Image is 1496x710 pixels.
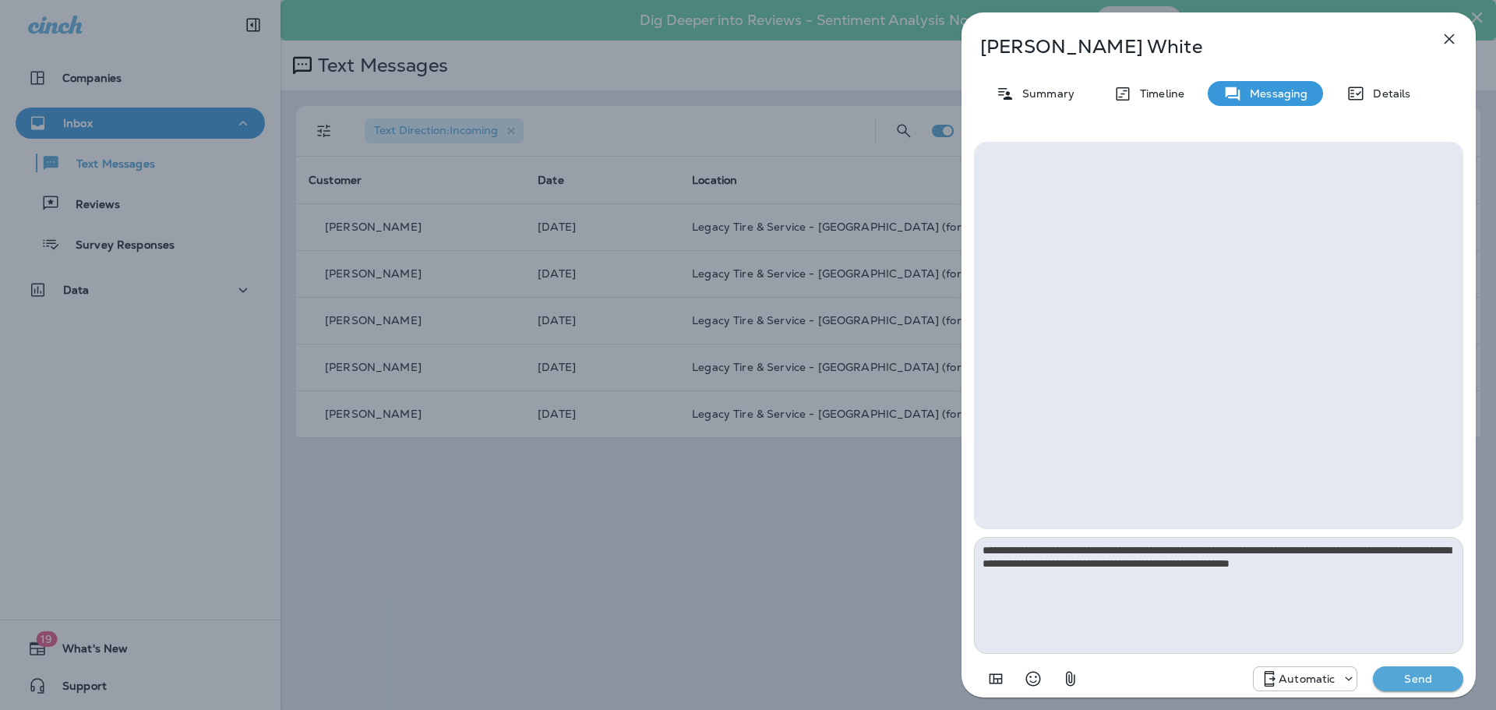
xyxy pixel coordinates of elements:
p: Send [1385,672,1451,686]
p: Summary [1014,87,1074,100]
button: Add in a premade template [980,663,1011,694]
p: Automatic [1279,673,1335,685]
button: Send [1373,666,1463,691]
p: Messaging [1242,87,1307,100]
button: Select an emoji [1018,663,1049,694]
p: Details [1365,87,1410,100]
p: Timeline [1132,87,1184,100]
p: [PERSON_NAME] White [980,36,1406,58]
